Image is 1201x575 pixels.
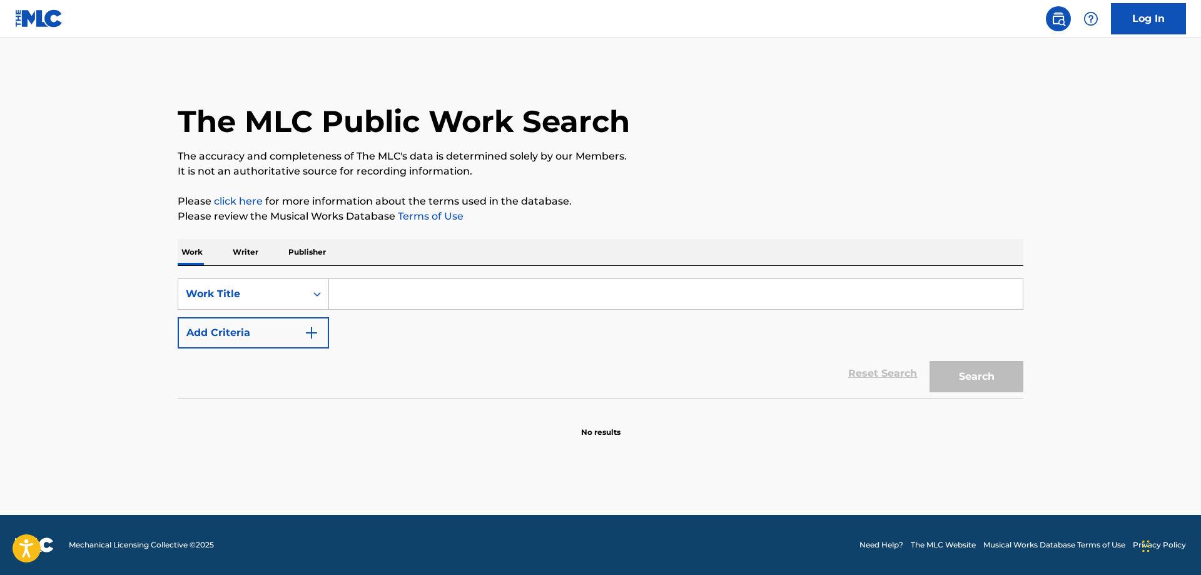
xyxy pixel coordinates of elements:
[178,317,329,349] button: Add Criteria
[178,278,1023,399] form: Search Form
[178,209,1023,224] p: Please review the Musical Works Database
[186,287,298,302] div: Work Title
[983,539,1125,551] a: Musical Works Database Terms of Use
[581,412,621,438] p: No results
[178,149,1023,164] p: The accuracy and completeness of The MLC's data is determined solely by our Members.
[1142,527,1150,565] div: Drag
[214,195,263,207] a: click here
[859,539,903,551] a: Need Help?
[229,239,262,265] p: Writer
[178,239,206,265] p: Work
[1078,6,1103,31] div: Help
[178,103,630,140] h1: The MLC Public Work Search
[304,325,319,340] img: 9d2ae6d4665cec9f34b9.svg
[69,539,214,551] span: Mechanical Licensing Collective © 2025
[178,194,1023,209] p: Please for more information about the terms used in the database.
[1133,539,1186,551] a: Privacy Policy
[1046,6,1071,31] a: Public Search
[15,9,63,28] img: MLC Logo
[395,210,464,222] a: Terms of Use
[1083,11,1098,26] img: help
[1138,515,1201,575] iframe: Chat Widget
[1051,11,1066,26] img: search
[911,539,976,551] a: The MLC Website
[15,537,54,552] img: logo
[285,239,330,265] p: Publisher
[1111,3,1186,34] a: Log In
[178,164,1023,179] p: It is not an authoritative source for recording information.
